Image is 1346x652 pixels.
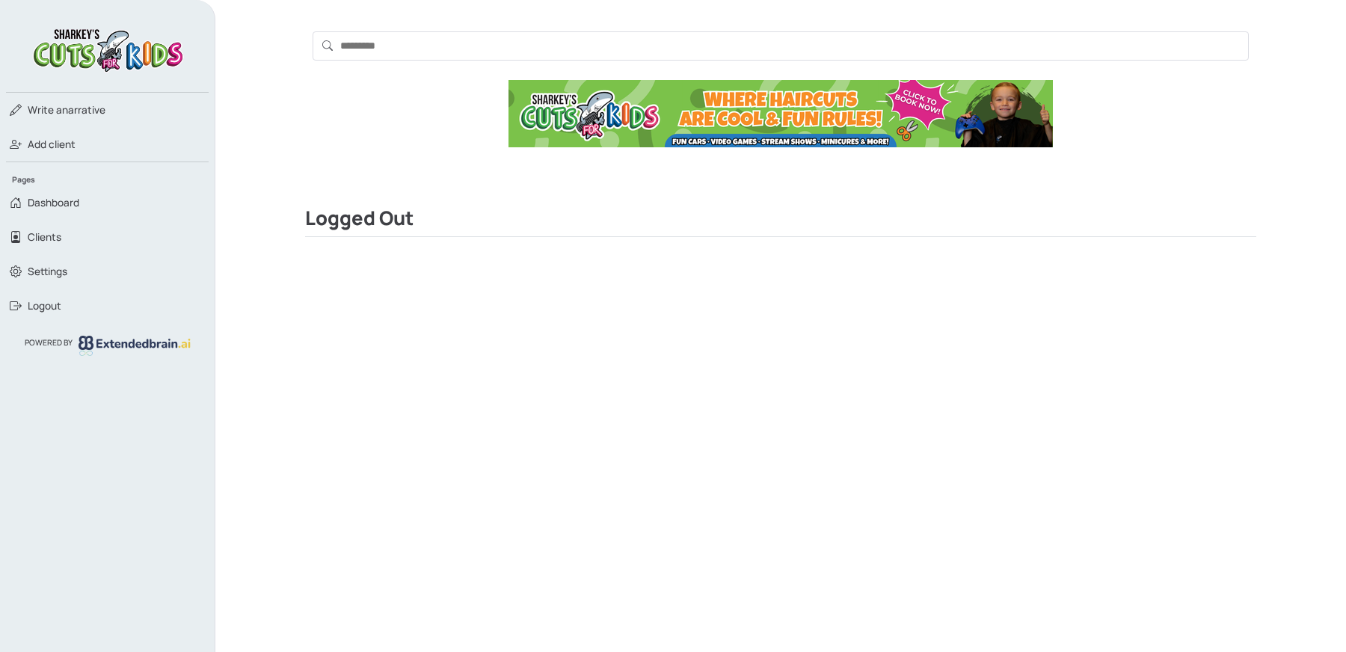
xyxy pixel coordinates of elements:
[28,298,61,313] span: Logout
[79,336,191,355] img: logo
[28,264,67,279] span: Settings
[28,103,62,117] span: Write a
[28,102,105,117] span: narrative
[28,195,79,210] span: Dashboard
[29,24,186,74] img: logo
[305,207,1256,237] h2: Logged Out
[508,80,1053,147] img: Ad Banner
[28,230,61,244] span: Clients
[28,137,76,152] span: Add client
